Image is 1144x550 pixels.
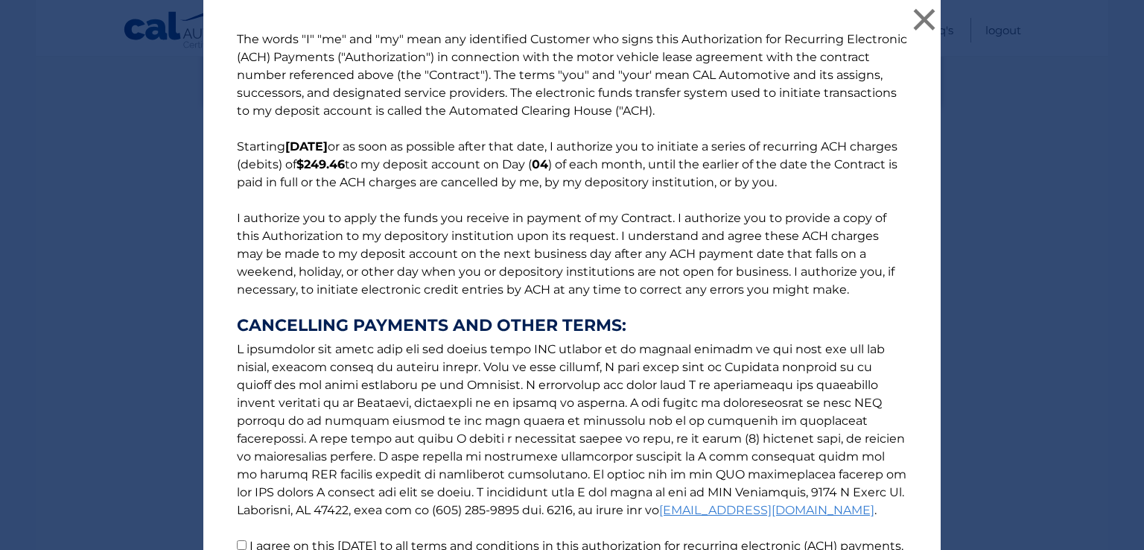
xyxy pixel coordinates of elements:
[296,157,345,171] b: $249.46
[237,317,907,335] strong: CANCELLING PAYMENTS AND OTHER TERMS:
[532,157,548,171] b: 04
[285,139,328,154] b: [DATE]
[909,4,939,34] button: ×
[659,503,874,517] a: [EMAIL_ADDRESS][DOMAIN_NAME]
